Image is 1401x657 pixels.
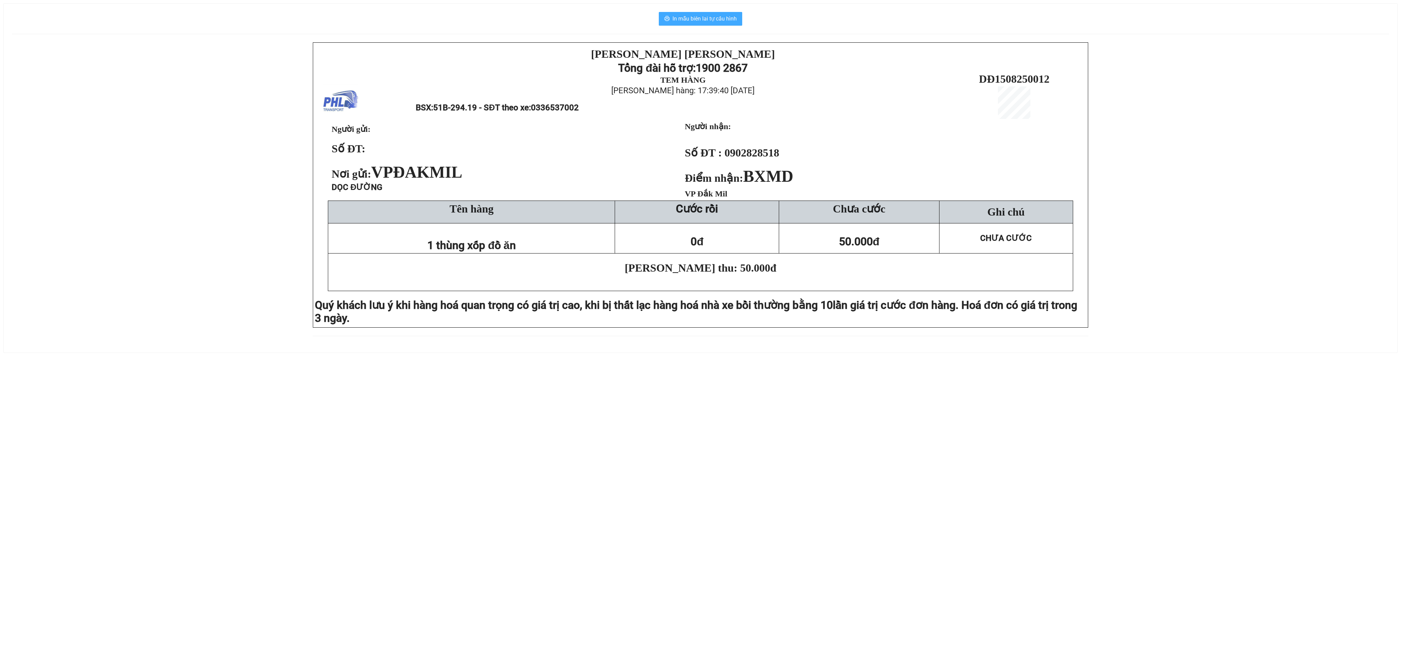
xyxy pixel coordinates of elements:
[315,299,1077,325] span: lần giá trị cước đơn hàng. Hoá đơn có giá trị trong 3 ngày.
[724,147,779,159] span: 0902828518
[659,12,742,26] button: printerIn mẫu biên lai tự cấu hình
[979,73,1050,85] span: DĐ1508250012
[416,103,578,112] span: BSX:
[625,262,776,274] span: [PERSON_NAME] thu: 50.000đ
[332,168,465,180] span: Nơi gửi:
[696,61,748,74] strong: 1900 2867
[685,189,727,198] span: VP Đắk Mil
[332,125,371,134] span: Người gửi:
[685,172,793,184] strong: Điểm nhận:
[839,235,880,248] span: 50.000đ
[315,299,833,312] span: Quý khách lưu ý khi hàng hoá quan trọng có giá trị cao, khi bị thất lạc hàng hoá nhà xe bồi thườn...
[531,103,579,112] span: 0336537002
[618,61,696,74] strong: Tổng đài hỗ trợ:
[833,203,885,215] span: Chưa cước
[332,182,382,192] span: DỌC ĐƯỜNG
[691,235,704,248] span: 0đ
[672,14,737,23] span: In mẫu biên lai tự cấu hình
[685,122,731,131] strong: Người nhận:
[450,203,494,215] span: Tên hàng
[664,16,670,22] span: printer
[427,239,516,252] span: 1 thùng xốp đồ ăn
[332,142,365,155] strong: Số ĐT:
[660,76,706,84] strong: TEM HÀNG
[980,233,1032,243] span: CHƯA CƯỚC
[743,167,793,185] span: BXMD
[987,206,1025,218] span: Ghi chú
[685,147,722,159] strong: Số ĐT :
[591,48,775,60] strong: [PERSON_NAME] [PERSON_NAME]
[323,84,358,119] img: logo
[676,202,718,215] strong: Cước rồi
[611,86,755,95] span: [PERSON_NAME] hàng: 17:39:40 [DATE]
[371,163,463,181] span: VPĐAKMIL
[433,103,578,112] span: 51B-294.19 - SĐT theo xe:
